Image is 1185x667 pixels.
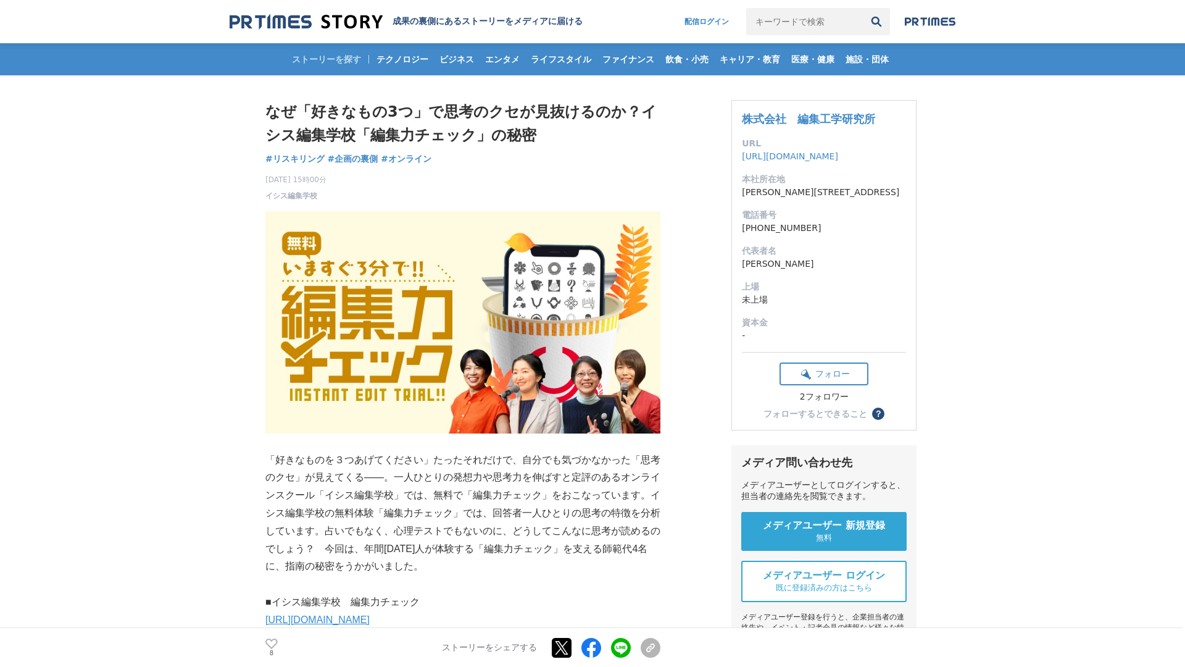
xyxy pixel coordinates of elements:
dt: 上場 [742,280,906,293]
dt: 本社所在地 [742,173,906,186]
div: メディアユーザーとしてログインすると、担当者の連絡先を閲覧できます。 [741,480,907,502]
span: 飲食・小売 [660,54,713,65]
a: [URL][DOMAIN_NAME] [742,151,838,161]
dd: [PHONE_NUMBER] [742,222,906,235]
dd: [PERSON_NAME] [742,258,906,271]
a: #企画の裏側 [328,153,378,166]
a: メディアユーザー 新規登録 無料 [741,512,907,551]
span: 施設・団体 [841,54,894,65]
a: #リスキリング [265,153,325,166]
a: [URL][DOMAIN_NAME] [265,615,370,625]
a: テクノロジー [372,43,433,75]
a: ビジネス [434,43,479,75]
button: 検索 [863,8,890,35]
dt: 電話番号 [742,209,906,222]
a: ライフスタイル [526,43,596,75]
span: テクノロジー [372,54,433,65]
span: 医療・健康 [786,54,839,65]
a: ファイナンス [597,43,659,75]
img: prtimes [905,17,955,27]
p: ストーリーをシェアする [442,642,537,653]
div: 2フォロワー [780,392,868,403]
span: エンタメ [480,54,525,65]
span: #企画の裏側 [328,153,378,164]
img: thumbnail_16603570-a315-11f0-9420-dbc182b1518c.png [265,211,660,434]
span: キャリア・教育 [715,54,785,65]
span: ？ [874,409,883,418]
a: 配信ログイン [672,8,741,35]
p: 「好きなものを３つあげてください」たったそれだけで、自分でも気づかなかった「思考のクセ」が見えてくる――。一人ひとりの発想力や思考力を伸ばすと定評のあるオンラインスクール「イシス編集学校」では、... [265,451,660,576]
a: 成果の裏側にあるストーリーをメディアに届ける 成果の裏側にあるストーリーをメディアに届ける [230,14,583,30]
span: ビジネス [434,54,479,65]
p: ■イシス編集学校 編集力チェック [265,594,660,611]
span: メディアユーザー ログイン [763,569,885,582]
a: 施設・団体 [841,43,894,75]
div: メディアユーザー登録を行うと、企業担当者の連絡先や、イベント・記者会見の情報など様々な特記情報を閲覧できます。 ※内容はストーリー・プレスリリースにより異なります。 [741,612,907,665]
a: 医療・健康 [786,43,839,75]
a: キャリア・教育 [715,43,785,75]
span: 無料 [816,532,832,543]
button: フォロー [780,363,868,385]
span: #リスキリング [265,153,325,164]
dt: 代表者名 [742,245,906,258]
h2: 成果の裏側にあるストーリーをメディアに届ける [393,16,583,27]
dt: URL [742,137,906,150]
dd: 未上場 [742,293,906,306]
img: 成果の裏側にあるストーリーをメディアに届ける [230,14,383,30]
dd: [PERSON_NAME][STREET_ADDRESS] [742,186,906,199]
span: #オンライン [381,153,431,164]
button: ？ [872,408,884,420]
span: ファイナンス [597,54,659,65]
input: キーワードで検索 [746,8,863,35]
p: 8 [265,650,278,657]
a: #オンライン [381,153,431,166]
a: 株式会社 編集工学研究所 [742,112,875,125]
a: イシス編集学校 [265,190,317,201]
div: フォローするとできること [763,409,867,418]
span: [DATE] 15時00分 [265,174,326,185]
a: エンタメ [480,43,525,75]
span: ライフスタイル [526,54,596,65]
h1: なぜ「好きなもの3つ」で思考のクセが見抜けるのか？イシス編集学校「編集力チェック」の秘密 [265,100,660,148]
span: 既に登録済みの方はこちら [776,582,872,594]
dt: 資本金 [742,316,906,329]
div: メディア問い合わせ先 [741,455,907,470]
a: メディアユーザー ログイン 既に登録済みの方はこちら [741,561,907,602]
dd: - [742,329,906,342]
a: 飲食・小売 [660,43,713,75]
span: メディアユーザー 新規登録 [763,519,885,532]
